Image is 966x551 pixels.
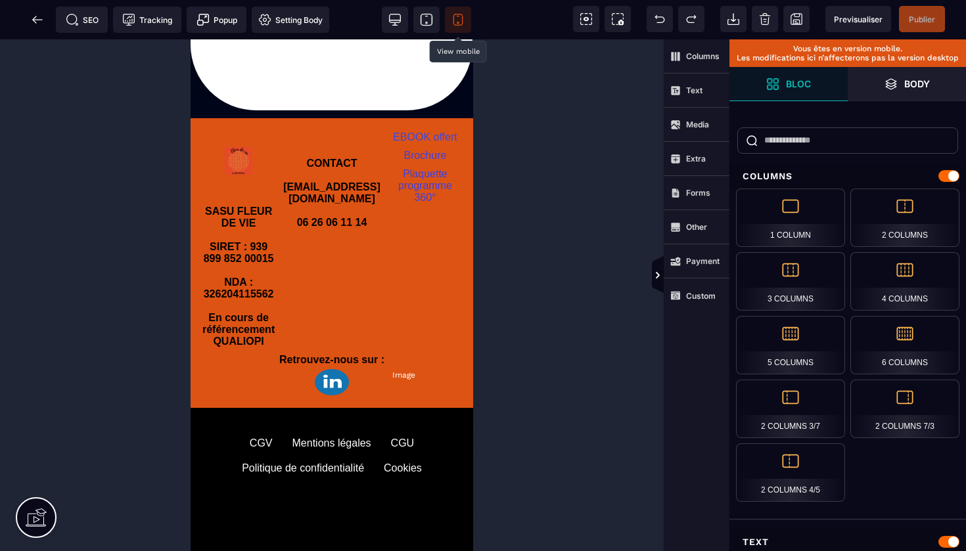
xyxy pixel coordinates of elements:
[850,380,959,438] div: 2 Columns 7/3
[736,443,845,502] div: 2 Columns 4/5
[834,14,883,24] span: Previsualiser
[89,315,194,326] b: Retrouvez-nous sur :
[850,188,959,247] div: 2 Columns
[686,120,709,129] strong: Media
[904,79,930,89] strong: Body
[736,44,959,53] p: Vous êtes en version mobile.
[825,6,891,32] span: Preview
[102,398,181,410] div: Mentions légales
[686,85,702,95] strong: Text
[686,222,707,232] strong: Other
[736,252,845,311] div: 3 Columns
[573,6,599,32] span: View components
[124,330,158,356] img: 1a59c7fc07b2df508e9f9470b57f58b2_Design_sans_titre_(2).png
[14,166,85,189] b: SASU FLEUR DE VIE
[59,398,82,410] div: CGV
[850,316,959,374] div: 6 Columns
[193,423,231,435] div: Cookies
[200,398,224,410] div: CGU
[729,67,848,101] span: Open Blocks
[122,13,172,26] span: Tracking
[66,13,99,26] span: SEO
[202,92,267,103] a: EBOOK offert
[93,118,190,188] b: CONTACT [EMAIL_ADDRESS][DOMAIN_NAME] 06 26 06 11 14
[196,13,237,26] span: Popup
[736,316,845,374] div: 5 Columns
[51,423,173,435] div: Politique de confidentialité
[909,14,935,24] span: Publier
[686,291,716,301] strong: Custom
[729,164,966,188] div: Columns
[208,129,264,164] a: Plaquette programme 360°
[686,51,720,61] strong: Columns
[848,67,966,101] span: Open Layer Manager
[736,188,845,247] div: 1 Column
[686,256,720,266] strong: Payment
[686,154,706,164] strong: Extra
[686,188,710,198] strong: Forms
[850,252,959,311] div: 4 Columns
[736,53,959,62] p: Les modifications ici n’affecterons pas la version desktop
[786,79,811,89] strong: Bloc
[12,202,87,307] b: SIRET : 939 899 852 00015 NDA : 326204115562 En cours de référencement QUALIOPI
[213,110,256,121] a: Brochure
[605,6,631,32] span: Screenshot
[736,380,845,438] div: 2 Columns 3/7
[258,13,323,26] span: Setting Body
